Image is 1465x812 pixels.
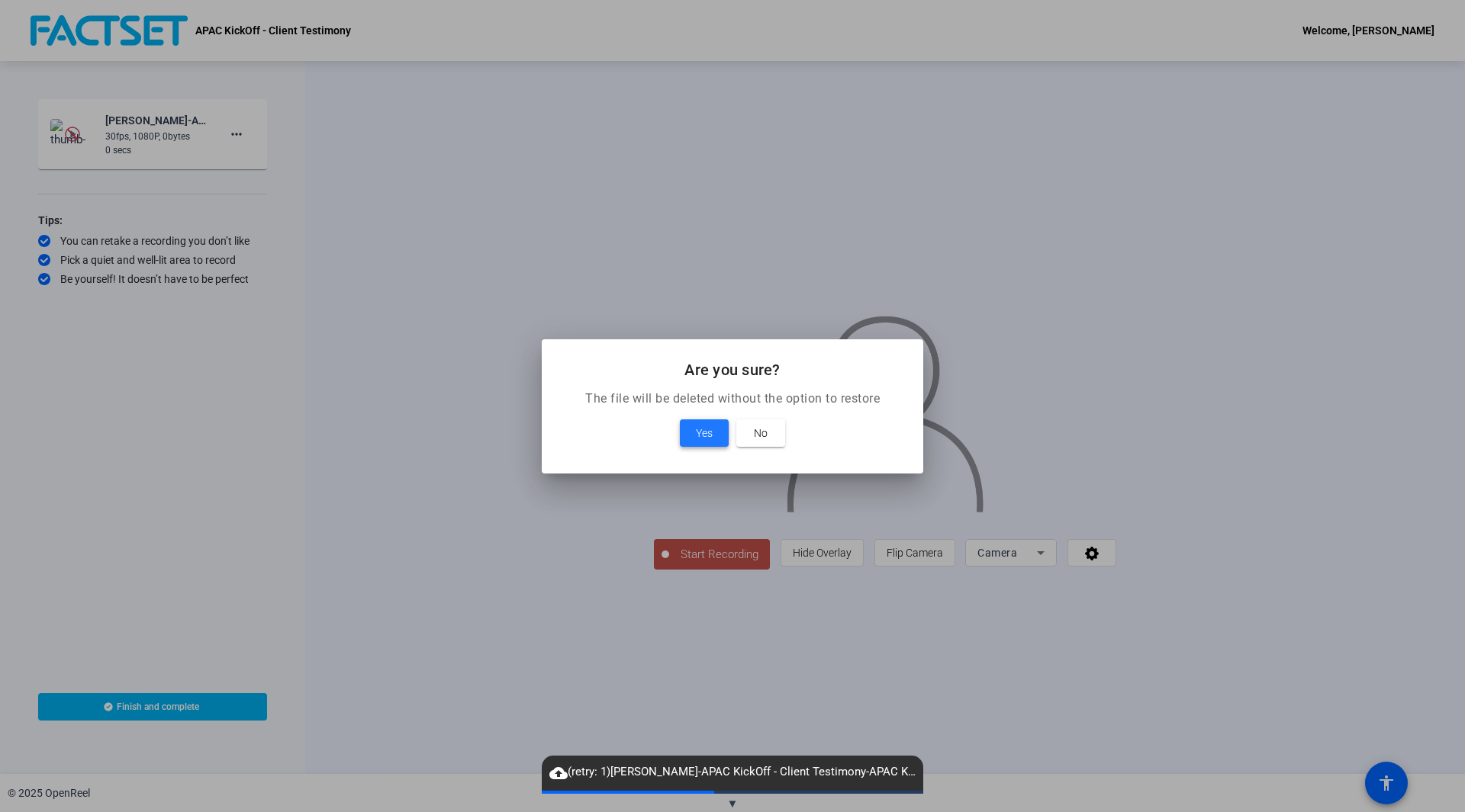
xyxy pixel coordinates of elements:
span: No [754,424,768,442]
h2: Are you sure? [560,358,905,382]
p: The file will be deleted without the option to restore [560,390,905,408]
span: (retry: 1) [PERSON_NAME]-APAC KickOff - Client Testimony-APAC KickOff - Client Testimony-17568727... [542,763,923,782]
span: Yes [696,424,713,442]
span: ▼ [727,797,739,810]
button: No [736,419,785,447]
mat-icon: cloud_upload [549,764,568,782]
button: Yes [680,419,729,447]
